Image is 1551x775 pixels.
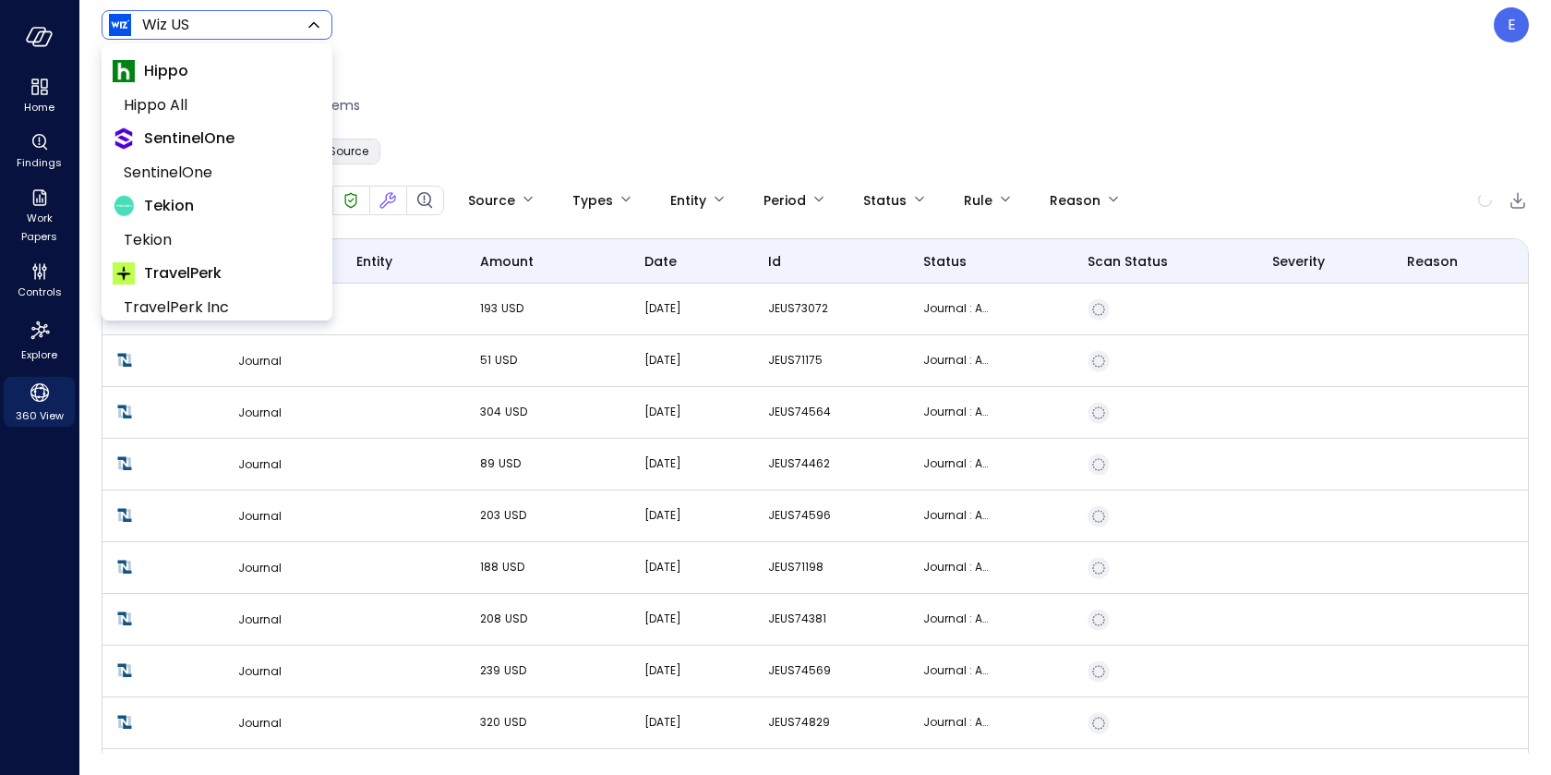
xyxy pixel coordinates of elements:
[113,262,135,285] img: TravelPerk
[124,94,307,116] span: Hippo All
[113,195,135,217] img: Tekion
[113,291,321,324] li: TravelPerk Inc
[124,162,307,184] span: SentinelOne
[113,224,321,257] li: Tekion
[124,229,307,251] span: Tekion
[113,127,135,150] img: SentinelOne
[113,156,321,189] li: SentinelOne
[144,127,234,150] span: SentinelOne
[144,262,222,285] span: TravelPerk
[113,60,135,82] img: Hippo
[144,60,188,82] span: Hippo
[113,89,321,122] li: Hippo All
[124,297,307,319] span: TravelPerk Inc
[144,195,194,217] span: Tekion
